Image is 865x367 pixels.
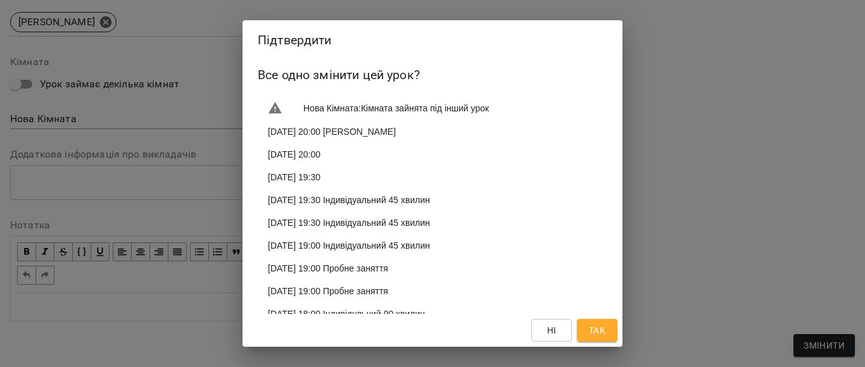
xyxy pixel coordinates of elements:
button: Так [577,319,617,342]
li: Нова Кімната : Кімната зайнята під інший урок [258,96,607,121]
li: [DATE] 19:00 Пробне заняття [258,280,607,302]
li: [DATE] 19:00 Пробне заняття [258,257,607,280]
button: Ні [531,319,572,342]
li: [DATE] 20:00 [258,143,607,166]
h6: Все одно змінити цей урок? [258,65,607,85]
li: [DATE] 19:30 Індивідуальний 45 хвилин [258,189,607,211]
li: [DATE] 19:30 [258,166,607,189]
li: [DATE] 20:00 [PERSON_NAME] [258,120,607,143]
li: [DATE] 19:30 Індивідуальний 45 хвилин [258,211,607,234]
span: Ні [547,323,557,338]
h2: Підтвердити [258,30,607,50]
li: [DATE] 18:00 Індивідульний 90 хвилин [258,302,607,325]
li: [DATE] 19:00 Індивідуальний 45 хвилин [258,234,607,257]
span: Так [589,323,605,338]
